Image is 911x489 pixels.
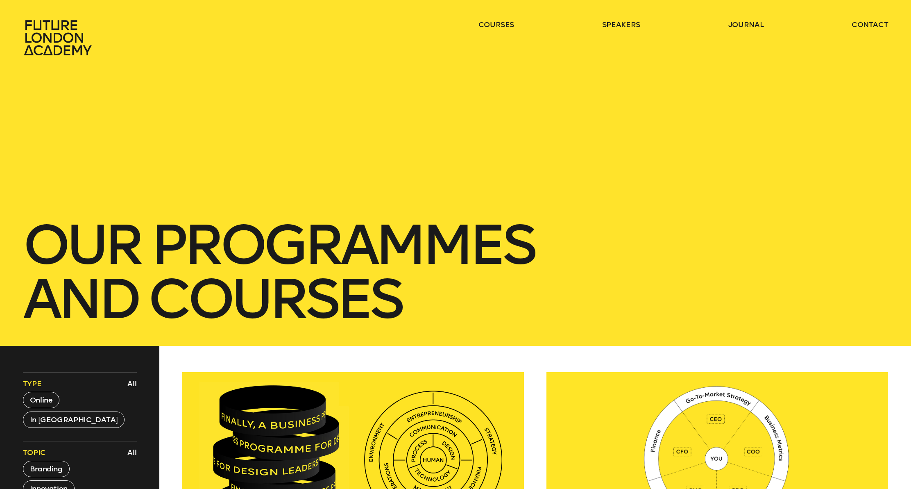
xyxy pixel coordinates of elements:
[23,448,46,457] span: Topic
[23,412,125,428] button: In [GEOGRAPHIC_DATA]
[23,461,70,477] button: Branding
[852,20,888,30] a: contact
[125,446,139,459] button: All
[478,20,514,30] a: courses
[602,20,640,30] a: speakers
[23,218,888,326] h1: our Programmes and courses
[125,377,139,391] button: All
[23,392,60,408] button: Online
[23,379,42,389] span: Type
[728,20,764,30] a: journal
